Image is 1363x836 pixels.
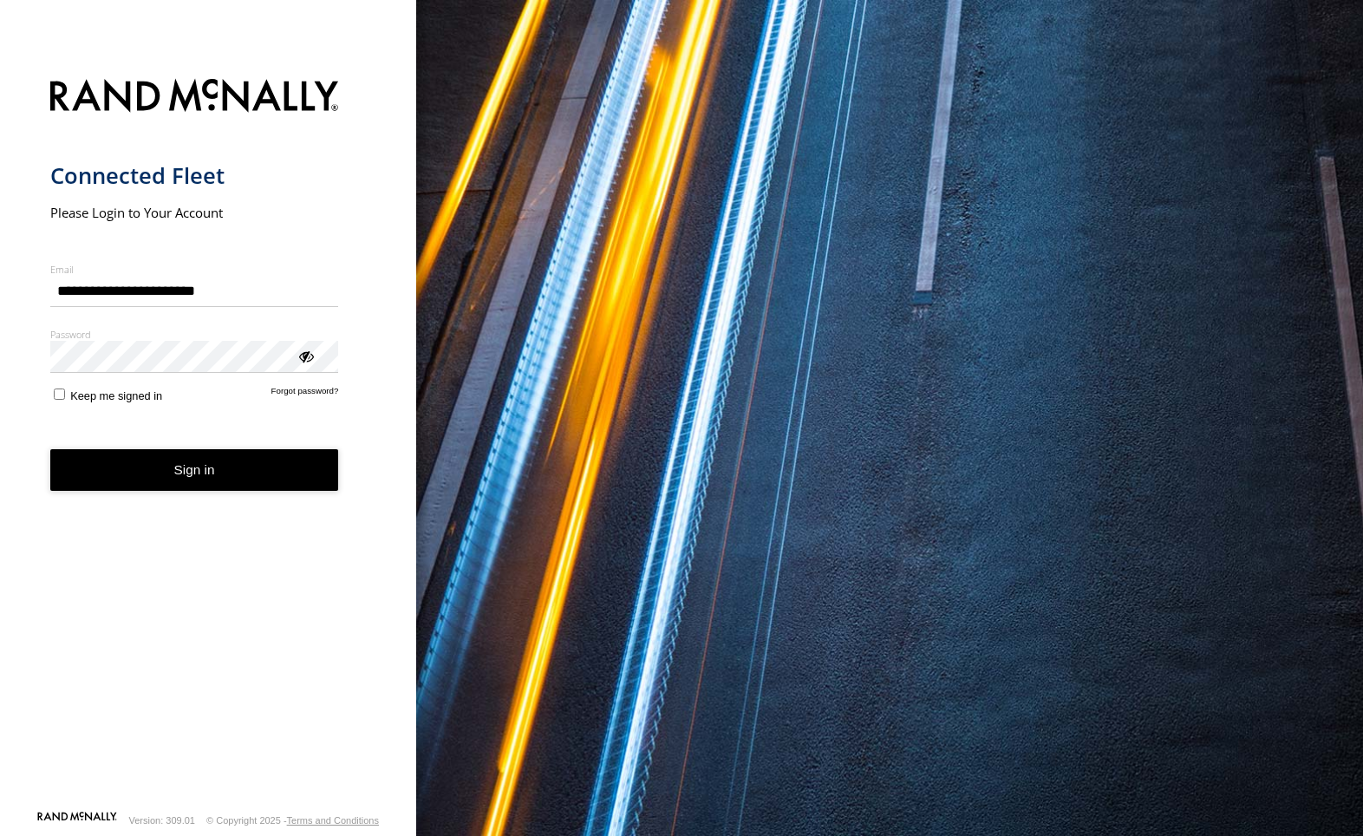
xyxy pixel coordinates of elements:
div: © Copyright 2025 - [206,815,379,826]
a: Terms and Conditions [287,815,379,826]
h2: Please Login to Your Account [50,204,339,221]
div: ViewPassword [297,347,314,364]
button: Sign in [50,449,339,492]
img: Rand McNally [50,75,339,120]
a: Visit our Website [37,812,117,829]
input: Keep me signed in [54,389,65,400]
form: main [50,69,367,810]
div: Version: 309.01 [129,815,195,826]
a: Forgot password? [271,386,339,402]
label: Password [50,328,339,341]
h1: Connected Fleet [50,161,339,190]
span: Keep me signed in [70,389,162,402]
label: Email [50,263,339,276]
